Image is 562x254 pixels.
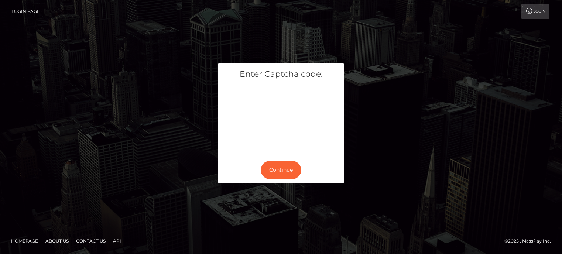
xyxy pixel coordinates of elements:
div: © 2025 , MassPay Inc. [504,237,556,245]
a: Homepage [8,235,41,247]
a: Contact Us [73,235,109,247]
a: Login Page [11,4,40,19]
button: Continue [261,161,301,179]
a: About Us [42,235,72,247]
a: API [110,235,124,247]
h5: Enter Captcha code: [224,69,338,80]
iframe: mtcaptcha [224,85,338,151]
a: Login [521,4,549,19]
